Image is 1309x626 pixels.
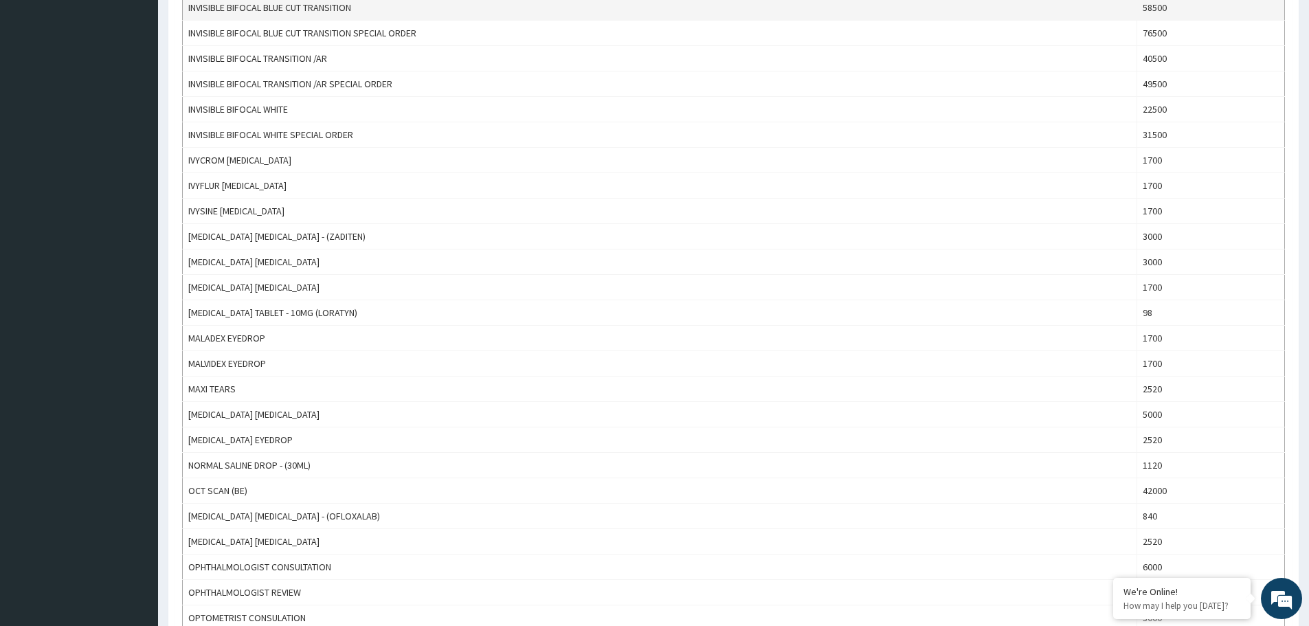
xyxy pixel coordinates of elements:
td: INVISIBLE BIFOCAL WHITE SPECIAL ORDER [183,122,1137,148]
td: IVYCROM [MEDICAL_DATA] [183,148,1137,173]
td: OCT SCAN (BE) [183,478,1137,504]
div: We're Online! [1123,585,1240,598]
td: [MEDICAL_DATA] [MEDICAL_DATA] - (ZADITEN) [183,224,1137,249]
td: 3000 [1137,224,1284,249]
td: [MEDICAL_DATA] TABLET - 10MG (LORATYN) [183,300,1137,326]
td: [MEDICAL_DATA] [MEDICAL_DATA] [183,529,1137,555]
td: MAXI TEARS [183,377,1137,402]
td: 1700 [1137,351,1284,377]
td: MALADEX EYEDROP [183,326,1137,351]
textarea: Type your message and hit 'Enter' [7,375,262,423]
td: 3000 [1137,249,1284,275]
td: 1700 [1137,326,1284,351]
td: 1700 [1137,199,1284,224]
td: OPHTHALMOLOGIST REVIEW [183,580,1137,605]
td: OPHTHALMOLOGIST CONSULTATION [183,555,1137,580]
td: 40500 [1137,46,1284,71]
td: [MEDICAL_DATA] EYEDROP [183,427,1137,453]
td: 2520 [1137,377,1284,402]
div: Minimize live chat window [225,7,258,40]
td: 1700 [1137,275,1284,300]
td: MALVIDEX EYEDROP [183,351,1137,377]
span: We're online! [80,173,190,312]
td: 49500 [1137,71,1284,97]
td: 1700 [1137,173,1284,199]
td: [MEDICAL_DATA] [MEDICAL_DATA] [183,249,1137,275]
td: [MEDICAL_DATA] [MEDICAL_DATA] - (OFLOXALAB) [183,504,1137,529]
td: 42000 [1137,478,1284,504]
td: 22500 [1137,97,1284,122]
img: d_794563401_company_1708531726252_794563401 [25,69,56,103]
td: INVISIBLE BIFOCAL BLUE CUT TRANSITION SPECIAL ORDER [183,21,1137,46]
td: 76500 [1137,21,1284,46]
div: Chat with us now [71,77,231,95]
td: NORMAL SALINE DROP - (30ML) [183,453,1137,478]
td: 2520 [1137,427,1284,453]
td: 6000 [1137,555,1284,580]
td: [MEDICAL_DATA] [MEDICAL_DATA] [183,402,1137,427]
td: [MEDICAL_DATA] [MEDICAL_DATA] [183,275,1137,300]
td: INVISIBLE BIFOCAL TRANSITION /AR [183,46,1137,71]
td: INVISIBLE BIFOCAL WHITE [183,97,1137,122]
td: 98 [1137,300,1284,326]
td: IVYSINE [MEDICAL_DATA] [183,199,1137,224]
td: 5000 [1137,402,1284,427]
td: 840 [1137,504,1284,529]
p: How may I help you today? [1123,600,1240,612]
td: 1700 [1137,148,1284,173]
td: 1120 [1137,453,1284,478]
td: IVYFLUR [MEDICAL_DATA] [183,173,1137,199]
td: 2520 [1137,529,1284,555]
td: INVISIBLE BIFOCAL TRANSITION /AR SPECIAL ORDER [183,71,1137,97]
td: 31500 [1137,122,1284,148]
